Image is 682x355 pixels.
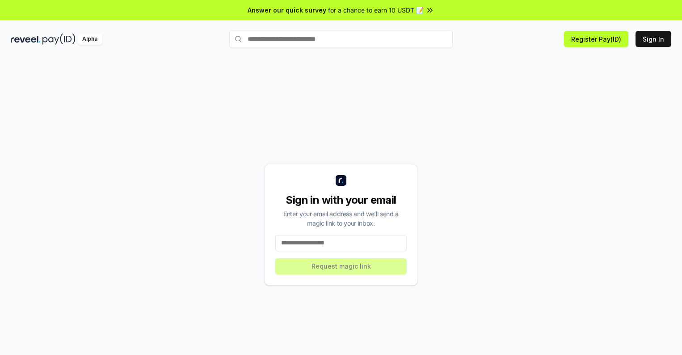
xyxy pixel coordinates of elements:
img: pay_id [42,34,76,45]
img: reveel_dark [11,34,41,45]
button: Sign In [636,31,671,47]
div: Sign in with your email [275,193,407,207]
span: Answer our quick survey [248,5,326,15]
div: Enter your email address and we’ll send a magic link to your inbox. [275,209,407,228]
img: logo_small [336,175,346,186]
button: Register Pay(ID) [564,31,628,47]
div: Alpha [77,34,102,45]
span: for a chance to earn 10 USDT 📝 [328,5,424,15]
